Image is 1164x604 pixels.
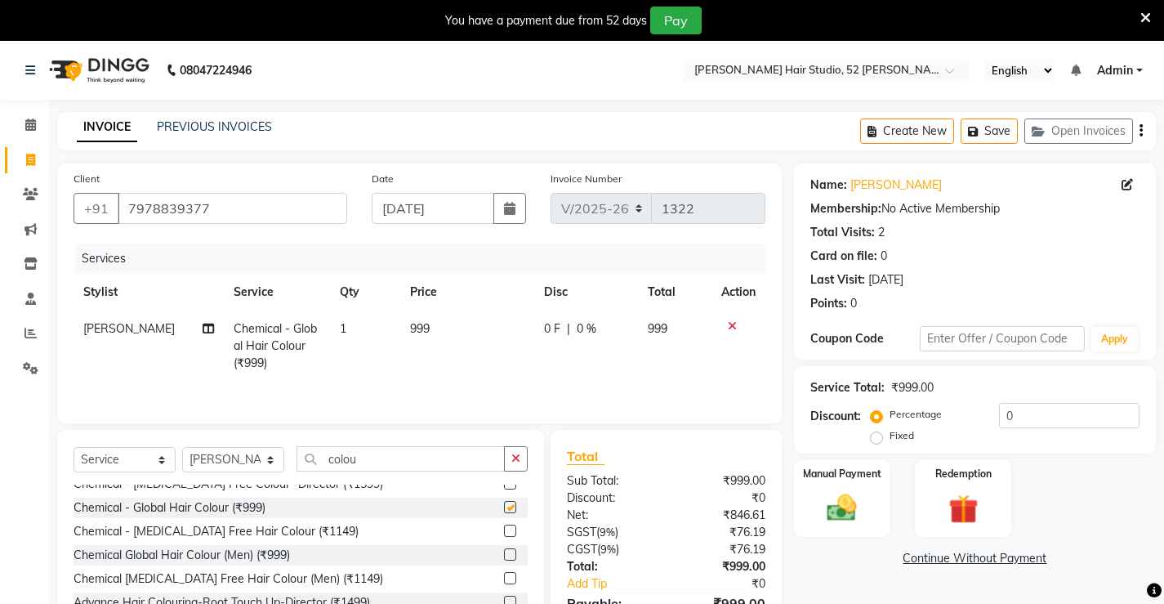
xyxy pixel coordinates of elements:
[1024,119,1133,144] button: Open Invoices
[881,248,887,265] div: 0
[372,172,394,186] label: Date
[797,550,1153,567] a: Continue Without Payment
[74,499,265,517] div: Chemical - Global Hair Colour (₹999)
[685,575,778,593] div: ₹0
[42,47,154,93] img: logo
[810,295,847,312] div: Points:
[666,507,777,524] div: ₹846.61
[890,428,914,443] label: Fixed
[551,172,622,186] label: Invoice Number
[234,321,317,370] span: Chemical - Global Hair Colour (₹999)
[666,490,777,507] div: ₹0
[410,321,430,336] span: 999
[118,193,347,224] input: Search by Name/Mobile/Email/Code
[810,379,885,396] div: Service Total:
[74,523,359,540] div: Chemical - [MEDICAL_DATA] Free Hair Colour (₹1149)
[666,541,777,558] div: ₹76.19
[567,448,604,465] span: Total
[567,525,596,539] span: SGST
[650,7,702,34] button: Pay
[818,491,866,526] img: _cash.svg
[810,248,877,265] div: Card on file:
[850,177,942,194] a: [PERSON_NAME]
[555,558,666,575] div: Total:
[891,379,934,396] div: ₹999.00
[600,543,616,556] span: 9%
[666,472,777,490] div: ₹999.00
[297,446,505,472] input: Search or Scan
[648,321,667,336] span: 999
[74,547,290,564] div: Chemical Global Hair Colour (Men) (₹999)
[555,472,666,490] div: Sub Total:
[555,575,685,593] a: Add Tip
[555,524,666,541] div: ( )
[920,326,1085,351] input: Enter Offer / Coupon Code
[666,524,777,541] div: ₹76.19
[567,542,597,557] span: CGST
[939,491,988,528] img: _gift.svg
[83,321,175,336] span: [PERSON_NAME]
[77,113,137,142] a: INVOICE
[445,12,647,29] div: You have a payment due from 52 days
[810,200,881,217] div: Membership:
[400,274,533,311] th: Price
[666,558,777,575] div: ₹999.00
[878,224,885,241] div: 2
[1091,327,1138,351] button: Apply
[860,119,954,144] button: Create New
[1097,62,1133,79] span: Admin
[600,526,615,539] span: 9%
[74,274,224,311] th: Stylist
[74,193,119,224] button: +91
[711,274,765,311] th: Action
[638,274,711,311] th: Total
[935,467,992,481] label: Redemption
[961,119,1018,144] button: Save
[330,274,401,311] th: Qty
[555,507,666,524] div: Net:
[810,200,1139,217] div: No Active Membership
[810,271,865,289] div: Last Visit:
[555,490,666,507] div: Discount:
[180,47,252,93] b: 08047224946
[810,408,861,425] div: Discount:
[868,271,903,289] div: [DATE]
[534,274,639,311] th: Disc
[810,330,920,347] div: Coupon Code
[810,224,875,241] div: Total Visits:
[577,320,596,338] span: 0 %
[890,407,942,422] label: Percentage
[75,244,778,274] div: Services
[803,467,881,481] label: Manual Payment
[74,570,383,588] div: Chemical [MEDICAL_DATA] Free Hair Colour (Men) (₹1149)
[555,541,666,558] div: ( )
[810,177,847,194] div: Name:
[340,321,346,336] span: 1
[567,320,570,338] span: |
[224,274,330,311] th: Service
[544,320,560,338] span: 0 F
[74,172,100,186] label: Client
[157,119,272,134] a: PREVIOUS INVOICES
[74,476,383,493] div: Chemical - [MEDICAL_DATA] Free Colour -Director (₹1599)
[850,295,857,312] div: 0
